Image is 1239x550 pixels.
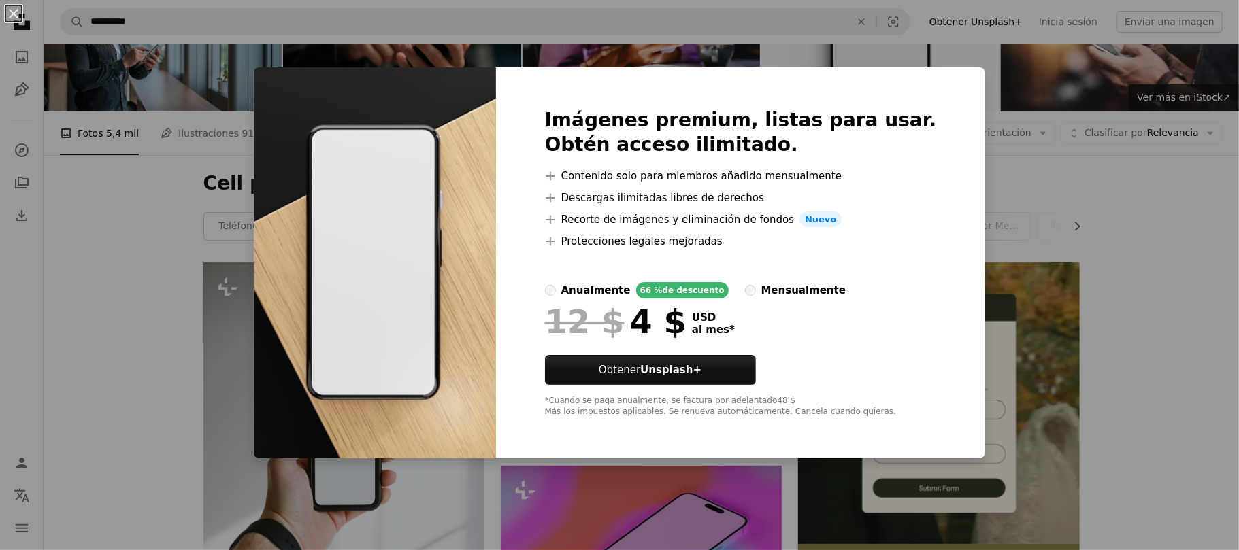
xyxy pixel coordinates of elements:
div: 4 $ [545,304,687,339]
div: *Cuando se paga anualmente, se factura por adelantado 48 $ Más los impuestos aplicables. Se renue... [545,396,937,417]
strong: Unsplash+ [640,364,701,376]
button: ObtenerUnsplash+ [545,355,756,385]
li: Descargas ilimitadas libres de derechos [545,190,937,206]
span: 12 $ [545,304,625,339]
span: al mes * [692,324,735,336]
div: 66 % de descuento [636,282,729,298]
div: anualmente [561,282,631,298]
input: mensualmente [745,285,756,296]
span: USD [692,311,735,324]
li: Contenido solo para miembros añadido mensualmente [545,168,937,184]
span: Nuevo [799,211,842,228]
li: Protecciones legales mejoradas [545,233,937,250]
img: premium_photo-1680615471118-23c4352a4861 [254,67,496,459]
input: anualmente66 %de descuento [545,285,556,296]
li: Recorte de imágenes y eliminación de fondos [545,211,937,228]
h2: Imágenes premium, listas para usar. Obtén acceso ilimitado. [545,108,937,157]
div: mensualmente [761,282,846,298]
